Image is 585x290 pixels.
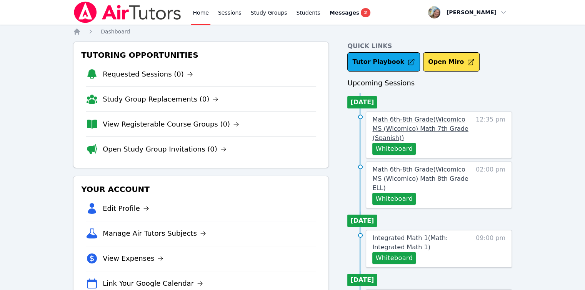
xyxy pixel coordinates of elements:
[372,115,472,143] a: Math 6th-8th Grade(Wicomico MS (Wicomico) Math 7th Grade (Spanish))
[103,144,227,155] a: Open Study Group Invitations (0)
[101,28,130,35] a: Dashboard
[103,278,203,289] a: Link Your Google Calendar
[73,2,182,23] img: Air Tutors
[372,165,472,193] a: Math 6th-8th Grade(Wicomico MS (Wicomico) Math 8th Grade ELL)
[330,9,359,17] span: Messages
[372,252,416,264] button: Whiteboard
[476,233,505,264] span: 09:00 pm
[103,203,149,214] a: Edit Profile
[103,253,163,264] a: View Expenses
[347,215,377,227] li: [DATE]
[347,42,512,51] h4: Quick Links
[347,274,377,286] li: [DATE]
[347,78,512,88] h3: Upcoming Sessions
[103,69,193,80] a: Requested Sessions (0)
[476,115,505,155] span: 12:35 pm
[73,28,512,35] nav: Breadcrumb
[347,52,420,72] a: Tutor Playbook
[347,96,377,108] li: [DATE]
[476,165,505,205] span: 02:00 pm
[372,233,472,252] a: Integrated Math 1(Math: Integrated Math 1)
[80,48,322,62] h3: Tutoring Opportunities
[103,119,239,130] a: View Registerable Course Groups (0)
[372,193,416,205] button: Whiteboard
[103,228,206,239] a: Manage Air Tutors Subjects
[423,52,480,72] button: Open Miro
[80,182,322,196] h3: Your Account
[103,94,218,105] a: Study Group Replacements (0)
[372,143,416,155] button: Whiteboard
[372,166,468,192] span: Math 6th-8th Grade ( Wicomico MS (Wicomico) Math 8th Grade ELL )
[361,8,370,17] span: 2
[372,234,448,251] span: Integrated Math 1 ( Math: Integrated Math 1 )
[372,116,468,142] span: Math 6th-8th Grade ( Wicomico MS (Wicomico) Math 7th Grade (Spanish) )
